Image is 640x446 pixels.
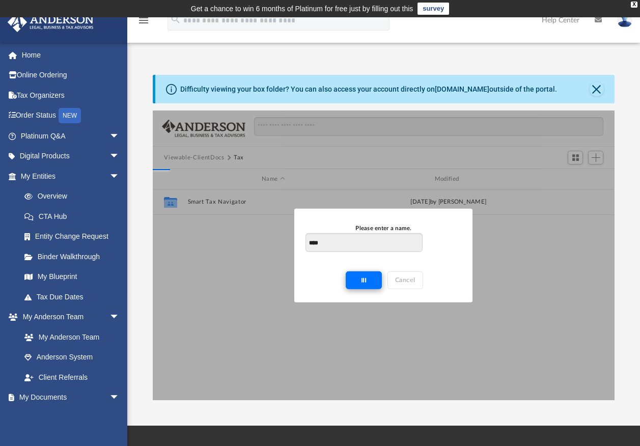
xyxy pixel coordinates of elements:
a: My Anderson Team [14,327,125,347]
i: menu [137,14,150,26]
span: arrow_drop_down [109,387,130,408]
a: Order StatusNEW [7,105,135,126]
span: arrow_drop_down [109,166,130,187]
i: search [170,14,181,25]
a: Tax Organizers [7,85,135,105]
a: My Anderson Teamarrow_drop_down [7,307,130,327]
a: Anderson System [14,347,130,368]
a: My Entitiesarrow_drop_down [7,166,135,186]
a: survey [418,3,449,15]
input: Please enter a name. [305,233,422,252]
a: My Documentsarrow_drop_down [7,387,130,408]
div: NEW [59,108,81,123]
a: Overview [14,186,135,207]
div: Please enter a name. [305,224,461,233]
a: Box [14,407,125,428]
span: arrow_drop_down [109,126,130,147]
a: [DOMAIN_NAME] [435,85,489,93]
a: CTA Hub [14,206,135,227]
a: menu [137,19,150,26]
a: Platinum Q&Aarrow_drop_down [7,126,135,146]
img: User Pic [617,13,632,27]
a: Online Ordering [7,65,135,86]
div: New Folder [294,208,472,302]
button: Cancel [387,271,423,289]
a: Tax Due Dates [14,287,135,307]
a: Binder Walkthrough [14,246,135,267]
a: My Blueprint [14,267,130,287]
a: Client Referrals [14,367,130,387]
a: Entity Change Request [14,227,135,247]
a: Home [7,45,135,65]
button: Close [590,82,604,96]
a: Digital Productsarrow_drop_down [7,146,135,166]
span: Cancel [395,276,415,283]
div: close [631,2,637,8]
span: arrow_drop_down [109,307,130,328]
img: Anderson Advisors Platinum Portal [5,12,97,32]
div: Get a chance to win 6 months of Platinum for free just by filling out this [191,3,413,15]
span: arrow_drop_down [109,146,130,167]
div: Difficulty viewing your box folder? You can also access your account directly on outside of the p... [180,84,557,95]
